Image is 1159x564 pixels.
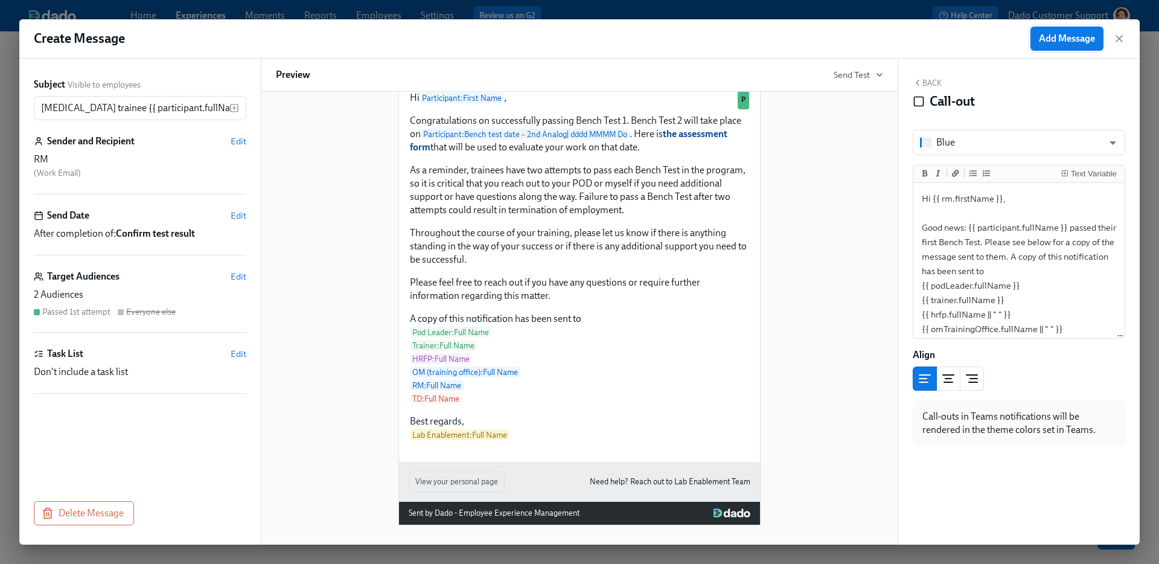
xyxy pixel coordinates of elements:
[1030,27,1103,51] button: Add Message
[47,270,120,283] h6: Target Audiences
[34,365,246,379] div: Don't include a task list
[913,78,942,88] button: Back
[42,306,110,318] div: Passed 1st attempt
[231,271,246,283] button: Edit
[34,347,246,394] div: Task ListEditDon't include a task list
[34,270,246,333] div: Target AudiencesEdit2 AudiencesPassed 1st attemptEveryone else
[960,367,984,391] button: right aligned
[34,288,246,301] div: 2 Audiences
[913,130,1125,155] div: Blue
[930,92,975,111] h4: Call-out
[936,367,960,391] button: center aligned
[47,209,89,222] h6: Send Date
[44,507,124,519] span: Delete Message
[1039,33,1095,45] span: Add Message
[231,348,246,360] button: Edit
[34,135,246,194] div: Sender and RecipientEditRM (Work Email)
[965,371,979,386] svg: Right
[231,135,246,147] button: Edit
[34,78,65,91] label: Subject
[913,367,984,391] div: text alignment
[590,475,750,489] a: Need help? Reach out to Lab Enablement Team
[738,91,749,109] div: Used by Passed 1st attempt audience
[936,136,955,149] div: Blue
[913,367,937,391] button: left aligned
[34,209,246,255] div: Send DateEditAfter completion of:Confirm test result
[34,501,134,525] button: Delete Message
[34,30,125,48] h1: Create Message
[967,167,979,179] button: Add unordered list
[1059,167,1119,179] button: Insert Text Variable
[68,79,141,91] span: Visible to employees
[834,69,883,81] button: Send Test
[34,227,195,240] span: After completion of:
[913,348,935,362] label: Align
[950,167,962,179] button: Add a link
[916,185,1122,531] textarea: Hi {{ rm.firstName }}, Good news: {{ participant.fullName }} passed their first Bench Test. Pleas...
[409,90,750,443] div: HiParticipant:First Name, Congratulations on successfully passing Bench Test 1. Bench Test 2 will...
[913,400,1125,446] div: Call-outs in Teams notifications will be rendered in the theme colors set in Teams.
[932,167,944,179] button: Add italic text
[34,153,246,166] div: RM
[415,476,498,488] span: View your personal page
[409,507,579,520] div: Sent by Dado - Employee Experience Management
[34,168,81,178] span: ( Work Email )
[409,472,505,492] button: View your personal page
[47,347,83,361] h6: Task List
[1071,170,1117,178] div: Text Variable
[941,371,956,386] svg: Center
[231,210,246,222] button: Edit
[47,135,135,148] h6: Sender and Recipient
[116,228,195,239] strong: Confirm test result
[714,508,750,518] img: Dado
[276,68,310,82] h6: Preview
[918,371,932,386] svg: Left
[980,167,992,179] button: Add ordered list
[126,306,176,318] div: Everyone else
[919,167,931,179] button: Add bold text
